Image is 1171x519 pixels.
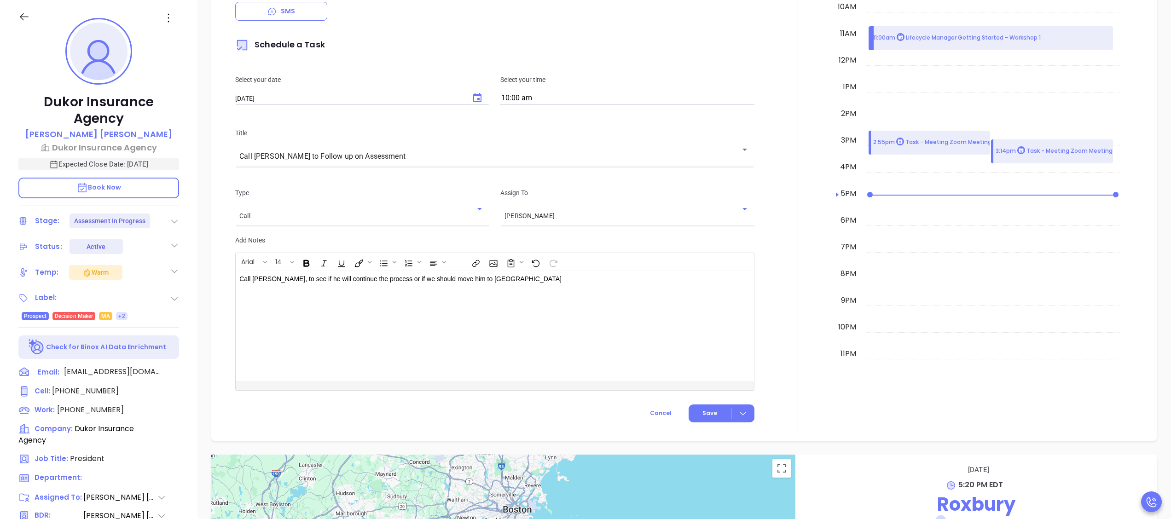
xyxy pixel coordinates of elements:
span: Redo [544,254,561,270]
span: [PHONE_NUMBER] [52,386,119,396]
span: Save [702,409,717,417]
button: Toggle fullscreen view [772,459,791,478]
p: Dukor Insurance Agency [18,94,179,127]
div: 10pm [836,322,858,333]
p: Call [PERSON_NAME], to see if he will continue the process or if we should move him to [GEOGRAPHI... [239,274,714,284]
span: Arial [237,257,259,264]
p: Assign To [500,188,754,198]
p: Check for Binox AI Data Enrichment [46,342,166,352]
span: Undo [527,254,543,270]
button: Save [689,404,754,422]
button: Choose date, selected date is Oct 9, 2025 [466,87,488,109]
div: Stage: [35,214,60,228]
span: Work: [35,405,55,415]
div: 11am [838,28,858,39]
div: 11pm [839,348,858,359]
span: Insert Unordered List [375,254,399,270]
span: Underline [332,254,349,270]
span: Font family [236,254,269,270]
div: 9pm [839,295,858,306]
span: Book Now [76,183,122,192]
p: Roxbury [805,490,1148,518]
p: Select your date [235,75,489,85]
div: 12pm [837,55,858,66]
p: Expected Close Date: [DATE] [18,158,179,170]
p: [PERSON_NAME] [PERSON_NAME] [25,128,172,140]
span: Insert Image [484,254,501,270]
span: Bold [297,254,314,270]
div: 1pm [841,81,858,92]
div: 3pm [839,135,858,146]
img: Ai-Enrich-DaqCidB-.svg [29,339,45,355]
span: President [70,453,104,464]
span: Insert Ordered List [400,254,423,270]
div: Temp: [35,265,59,279]
button: Open [473,202,486,215]
div: 5pm [839,188,858,199]
span: 5:20 PM EDT [958,479,1003,490]
span: Insert link [467,254,483,270]
button: Arial [237,254,261,270]
span: Email: [38,366,59,378]
span: Company: [35,424,73,433]
span: Cancel [650,409,672,417]
div: Label: [35,291,57,305]
a: [PERSON_NAME] [PERSON_NAME] [25,128,172,141]
div: 2pm [839,108,858,119]
span: Schedule a Task [235,39,325,50]
div: 6pm [839,215,858,226]
div: 8pm [839,268,858,279]
span: 14 [271,257,286,264]
button: Cancel [633,404,689,422]
span: [PERSON_NAME] [PERSON_NAME] [83,492,157,503]
button: 14 [271,254,289,270]
img: profile-user [70,23,128,80]
span: Font size [270,254,296,270]
input: MM/DD/YYYY [235,94,463,102]
p: Type [235,188,489,198]
p: 2:55pm Task - Meeting Zoom Meeting to Review Assessment - [PERSON_NAME] [873,138,1110,147]
span: Cell : [35,386,50,396]
p: 11:00am Lifecycle Manager Getting Started - Workshop 1 [873,33,1041,43]
div: 10am [836,1,858,12]
div: Active [87,239,105,254]
span: [EMAIL_ADDRESS][DOMAIN_NAME] [64,366,161,377]
span: Assigned To: [35,492,82,503]
div: Status: [35,240,62,254]
div: 7pm [839,242,858,253]
p: SMS [281,6,295,16]
div: Warm [82,267,109,278]
span: Decision Maker [55,311,93,321]
div: Assessment In Progress [74,213,145,228]
p: Select your time [500,75,754,85]
span: Fill color or set the text color [350,254,374,270]
span: Surveys [502,254,526,270]
span: Job Title: [35,454,68,463]
a: Dukor Insurance Agency [18,141,179,154]
button: Open [738,143,751,156]
div: 4pm [838,161,858,173]
span: Italic [315,254,331,270]
button: Open [738,202,751,215]
span: [PHONE_NUMBER] [57,404,124,415]
p: Title [235,128,754,138]
span: Align [424,254,448,270]
span: Department: [35,473,82,482]
span: Prospect [24,311,46,321]
span: +2 [118,311,125,321]
span: MA [101,311,110,321]
span: Dukor Insurance Agency [18,423,134,445]
p: [DATE] [809,464,1148,476]
p: Add Notes [235,235,754,245]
